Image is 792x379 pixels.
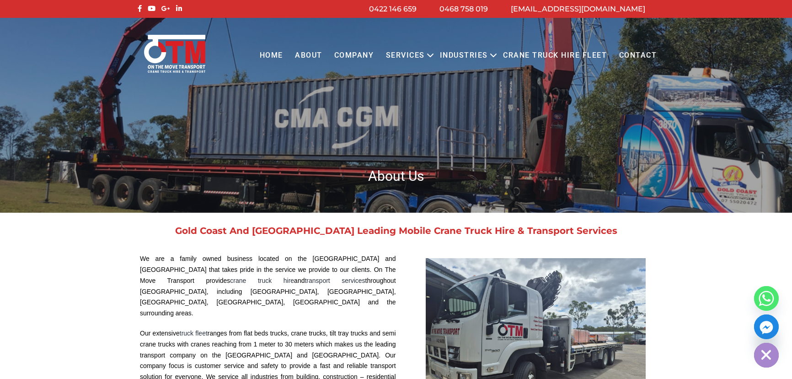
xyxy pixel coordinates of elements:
img: Otmtransport [142,34,207,74]
a: crane truck hire [230,277,294,284]
a: Whatsapp [754,286,779,311]
a: transport services [305,277,365,284]
a: About [289,43,328,68]
a: Home [253,43,289,68]
a: [EMAIL_ADDRESS][DOMAIN_NAME] [511,5,645,13]
a: Services [380,43,431,68]
h1: About Us [135,167,657,185]
a: Gold Coast And [GEOGRAPHIC_DATA] Leading Mobile Crane Truck Hire & Transport Services [175,225,617,236]
a: COMPANY [328,43,380,68]
a: Crane Truck Hire Fleet [497,43,613,68]
a: Industries [434,43,494,68]
a: 0422 146 659 [369,5,417,13]
a: Contact [613,43,663,68]
a: Facebook_Messenger [754,314,779,339]
p: We are a family owned business located on the [GEOGRAPHIC_DATA] and [GEOGRAPHIC_DATA] that takes ... [140,254,396,319]
a: truck fleet [180,330,208,337]
a: 0468 758 019 [439,5,488,13]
